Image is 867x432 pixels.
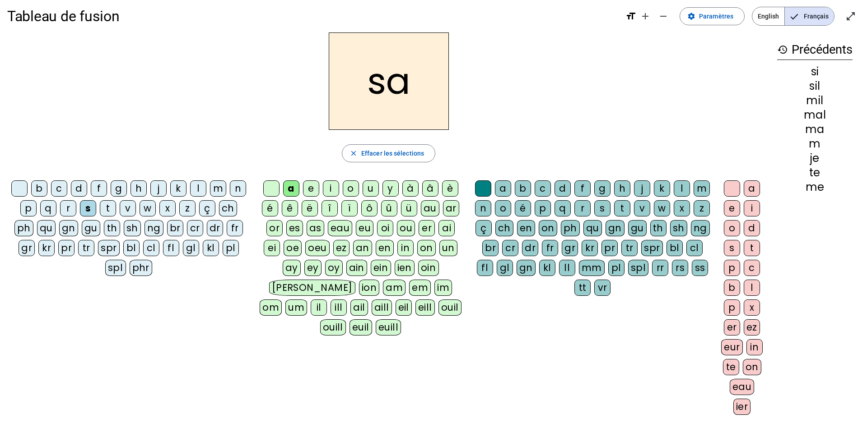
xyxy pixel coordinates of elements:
div: h [131,180,147,197]
div: ï [341,200,358,216]
div: pr [58,240,75,256]
div: tt [574,280,591,296]
div: p [724,299,740,316]
div: ion [359,280,380,296]
div: é [262,200,278,216]
div: rs [672,260,688,276]
div: q [40,200,56,216]
div: g [111,180,127,197]
h3: Précédents [777,40,853,60]
div: eill [415,299,435,316]
div: b [724,280,740,296]
div: ar [443,200,459,216]
div: z [694,200,710,216]
div: eur [721,339,743,355]
div: am [383,280,406,296]
div: kl [203,240,219,256]
div: spl [105,260,126,276]
div: eil [396,299,412,316]
div: cr [187,220,203,236]
div: ç [199,200,215,216]
div: w [654,200,670,216]
div: t [100,200,116,216]
div: oy [325,260,343,276]
div: fl [163,240,179,256]
div: è [442,180,458,197]
div: gn [517,260,536,276]
div: th [650,220,667,236]
div: e [303,180,319,197]
div: î [322,200,338,216]
div: cl [143,240,159,256]
div: un [439,240,457,256]
div: q [555,200,571,216]
div: ma [777,124,853,135]
mat-icon: format_size [625,11,636,22]
div: t [614,200,630,216]
div: l [190,180,206,197]
div: ll [559,260,575,276]
div: a [744,180,760,197]
div: gr [562,240,578,256]
div: m [777,138,853,149]
div: qu [583,220,602,236]
div: an [353,240,372,256]
div: â [422,180,438,197]
div: j [150,180,167,197]
div: eu [356,220,373,236]
div: ay [283,260,301,276]
div: je [777,153,853,164]
div: x [159,200,176,216]
div: r [574,200,591,216]
mat-icon: add [640,11,651,22]
div: ou [397,220,415,236]
div: s [594,200,611,216]
div: kl [539,260,555,276]
div: mm [579,260,605,276]
div: dr [207,220,223,236]
div: il [311,299,327,316]
div: tr [621,240,638,256]
div: om [260,299,282,316]
div: rr [652,260,668,276]
div: l [674,180,690,197]
div: l [744,280,760,296]
span: Paramètres [699,11,733,22]
div: p [535,200,551,216]
div: eau [328,220,353,236]
div: euill [376,319,401,335]
div: j [634,180,650,197]
div: v [634,200,650,216]
div: sh [124,220,141,236]
div: b [31,180,47,197]
div: er [724,319,740,335]
div: on [539,220,557,236]
div: um [285,299,307,316]
div: ss [692,260,708,276]
div: r [60,200,76,216]
div: kr [38,240,55,256]
div: ill [331,299,347,316]
div: ng [144,220,163,236]
div: oi [377,220,393,236]
div: gu [82,220,100,236]
div: o [724,220,740,236]
div: qu [37,220,56,236]
div: k [170,180,186,197]
button: Augmenter la taille de la police [636,7,654,25]
div: fl [477,260,493,276]
div: h [614,180,630,197]
div: te [723,359,739,375]
div: u [363,180,379,197]
div: k [654,180,670,197]
div: ei [264,240,280,256]
mat-icon: close [350,149,358,157]
div: x [674,200,690,216]
div: gu [628,220,647,236]
div: ien [395,260,415,276]
div: in [746,339,763,355]
button: Paramètres [680,7,745,25]
div: euil [350,319,372,335]
div: br [167,220,183,236]
div: oin [418,260,439,276]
